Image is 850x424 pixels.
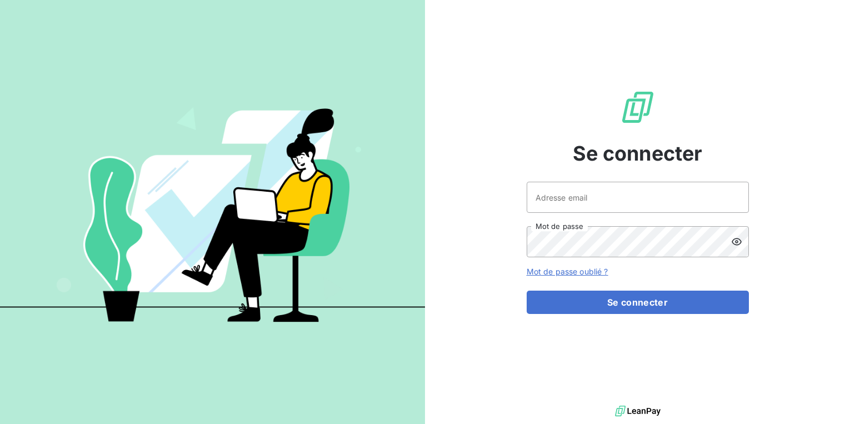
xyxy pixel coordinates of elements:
span: Se connecter [573,138,703,168]
img: Logo LeanPay [620,89,656,125]
button: Se connecter [527,291,749,314]
a: Mot de passe oublié ? [527,267,608,276]
img: logo [615,403,661,420]
input: placeholder [527,182,749,213]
